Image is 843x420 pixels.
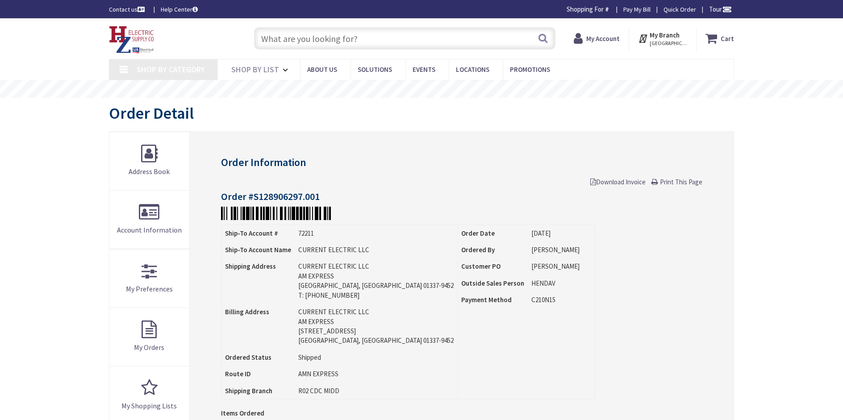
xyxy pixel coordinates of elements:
[705,30,734,46] a: Cart
[456,65,489,74] span: Locations
[126,284,173,293] span: My Preferences
[358,65,392,74] span: Solutions
[623,5,651,14] a: Pay My Bill
[574,30,620,46] a: My Account
[137,64,205,75] span: Shop By Category
[225,353,271,362] strong: Ordered Status
[225,229,278,237] strong: Ship-To Account #
[709,5,732,13] span: Tour
[109,5,146,14] a: Contact us
[254,27,555,50] input: What are you looking for?
[225,308,269,316] strong: Billing Address
[109,191,189,249] a: Account Information
[343,84,501,94] rs-layer: Free Same Day Pickup at 8 Locations
[129,167,170,176] span: Address Book
[461,262,501,270] strong: Customer PO
[567,5,604,13] span: Shopping For
[109,26,154,54] img: HZ Electric Supply
[121,401,177,410] span: My Shopping Lists
[461,295,512,304] strong: Payment Method
[109,132,189,190] a: Address Book
[590,178,646,186] span: Download Invoice
[528,275,595,291] td: HENDAV
[664,5,696,14] a: Quick Order
[650,40,688,47] span: [GEOGRAPHIC_DATA], [GEOGRAPHIC_DATA]
[510,65,550,74] span: Promotions
[528,225,595,241] td: [DATE]
[298,307,454,345] div: CURRENT ELECTRIC LLC AM EXPRESS [STREET_ADDRESS] [GEOGRAPHIC_DATA], [GEOGRAPHIC_DATA] 01337-9452
[225,245,291,254] strong: Ship-To Account Name
[528,258,595,274] td: [PERSON_NAME]
[721,30,734,46] strong: Cart
[531,295,591,304] li: C210N15
[461,229,495,237] strong: Order Date
[307,65,337,74] span: About Us
[638,30,688,46] div: My Branch [GEOGRAPHIC_DATA], [GEOGRAPHIC_DATA]
[117,225,182,234] span: Account Information
[221,207,331,220] img: Kj8qPyglQcAuKgkj7xJyWUAAAAASUVORK5CYII=
[134,343,164,352] span: My Orders
[586,34,620,43] strong: My Account
[650,31,680,39] strong: My Branch
[231,64,279,75] span: Shop By List
[221,157,702,168] h3: Order Information
[461,279,524,287] strong: Outside Sales Person
[295,225,457,241] td: 72211
[221,191,702,202] h4: Order #S128906297.001
[225,387,272,395] strong: Shipping Branch
[605,5,609,13] strong: #
[528,241,595,258] td: [PERSON_NAME]
[590,177,646,187] a: Download Invoice
[161,5,198,14] a: Help Center
[225,370,251,378] strong: Route ID
[225,262,276,270] strong: Shipping Address
[109,250,189,308] a: My Preferences
[651,177,702,187] a: Print This Page
[413,65,435,74] span: Events
[295,383,457,399] td: R02 CDC MIDD
[295,349,457,366] td: Shipped
[660,178,702,186] span: Print This Page
[109,104,194,122] h1: Order Detail
[298,262,454,300] div: CURRENT ELECTRIC LLC AM EXPRESS [GEOGRAPHIC_DATA], [GEOGRAPHIC_DATA] 01337-9452 T: [PHONE_NUMBER]
[295,366,457,382] td: AMN EXPRESS
[461,245,495,254] strong: Ordered By
[221,409,264,417] strong: Items Ordered
[295,241,457,258] td: CURRENT ELECTRIC LLC
[109,308,189,366] a: My Orders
